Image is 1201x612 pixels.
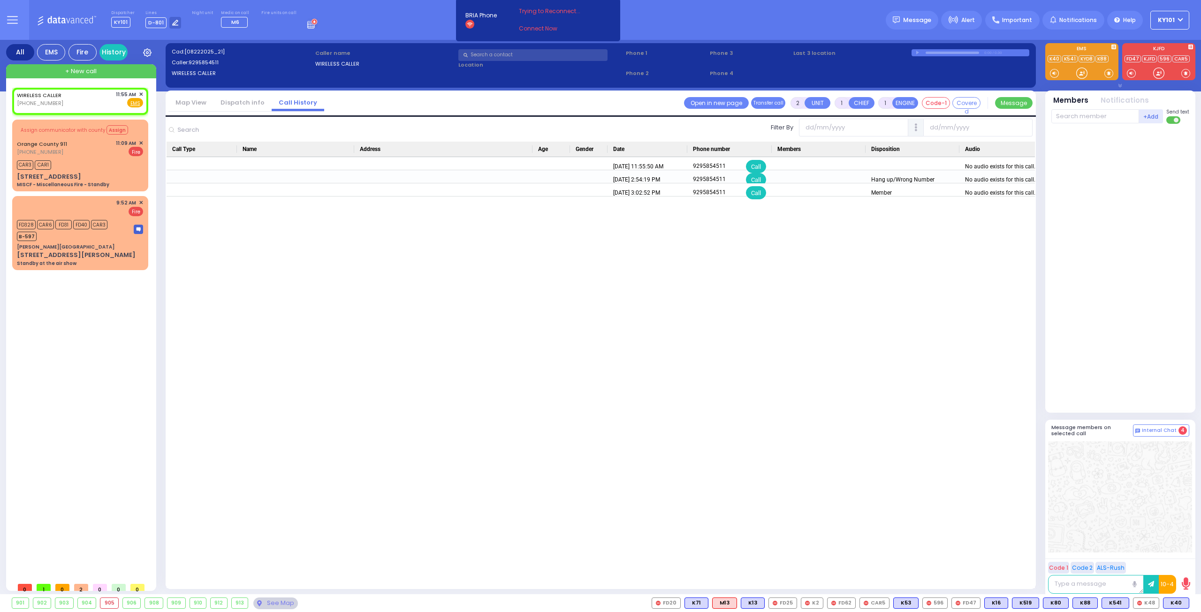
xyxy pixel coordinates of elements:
[116,140,136,147] span: 11:09 AM
[17,140,67,148] a: Orange County 911
[656,601,661,605] img: red-radio-icon.svg
[927,601,931,605] img: red-radio-icon.svg
[123,598,141,608] div: 906
[192,10,213,16] label: Night unit
[1059,16,1097,24] span: Notifications
[746,160,766,173] div: Call
[864,601,868,605] img: red-radio-icon.svg
[1012,597,1039,609] div: K519
[1158,55,1171,62] a: 596
[741,597,765,609] div: K13
[576,146,593,152] span: Gender
[253,597,297,609] div: See map
[1043,597,1069,609] div: K80
[893,16,900,23] img: message.svg
[712,597,737,609] div: M13
[652,597,681,609] div: FD20
[1102,597,1129,609] div: BLS
[172,59,312,67] label: Caller:
[37,220,54,229] span: CAR6
[134,225,143,234] img: message-box.svg
[175,121,303,139] input: Search
[922,97,950,109] button: Code-1
[93,584,107,591] span: 0
[243,146,257,152] span: Name
[74,584,88,591] span: 2
[903,15,931,25] span: Message
[1158,16,1175,24] span: KY101
[684,97,749,109] a: Open in new page
[1142,55,1157,62] a: KJFD
[261,10,296,16] label: Fire units on call
[21,127,106,134] span: Assign communicator with county
[519,7,593,15] span: Trying to Reconnect...
[871,146,900,152] span: Disposition
[167,598,185,608] div: 909
[190,598,206,608] div: 910
[1048,562,1069,574] button: Code 1
[129,147,143,156] span: Fire
[1048,55,1061,62] a: K40
[272,98,324,107] a: Call History
[145,10,182,16] label: Lines
[866,170,959,189] div: Hang up/Wrong Number
[1095,562,1126,574] button: ALS-Rush
[1002,16,1032,24] span: Important
[626,69,707,77] span: Phone 2
[893,597,919,609] div: BLS
[693,186,726,199] div: 9295854511
[184,48,225,55] span: [08222025_21]
[17,160,33,170] span: CAR3
[168,98,213,107] a: Map View
[315,49,456,57] label: Caller name
[710,49,791,57] span: Phone 3
[1071,562,1094,574] button: Code 2
[139,139,143,147] span: ✕
[965,160,1035,173] div: No audio exists for this call.
[859,597,889,609] div: CAR5
[965,187,1035,199] div: No audio exists for this call.
[773,601,777,605] img: red-radio-icon.svg
[221,10,251,16] label: Medic on call
[111,10,135,16] label: Dispatcher
[1051,109,1139,123] input: Search member
[923,119,1033,136] input: dd/mm/yyyy
[1102,597,1129,609] div: K541
[213,98,272,107] a: Dispatch info
[1095,55,1109,62] a: K88
[315,60,456,68] label: WIRELESS CALLER
[130,100,140,107] u: EMS
[145,17,167,28] span: D-801
[91,220,107,229] span: CAR3
[17,148,63,156] span: [PHONE_NUMBER]
[741,597,765,609] div: BLS
[37,14,99,26] img: Logo
[68,44,97,60] div: Fire
[17,91,61,99] a: WIRELESS CALLER
[710,69,791,77] span: Phone 4
[172,146,195,152] span: Call Type
[55,584,69,591] span: 0
[1166,108,1189,115] span: Send text
[1137,601,1142,605] img: red-radio-icon.svg
[360,146,380,152] span: Address
[849,97,874,109] button: CHIEF
[116,91,136,98] span: 11:55 AM
[608,157,687,176] div: [DATE] 11:55:50 AM
[111,17,130,28] span: KY101
[1101,95,1149,106] button: Notifications
[922,597,948,609] div: 596
[893,597,919,609] div: K53
[626,49,707,57] span: Phone 1
[805,601,810,605] img: red-radio-icon.svg
[951,597,981,609] div: FD47
[952,97,981,109] button: Covered
[866,183,959,202] div: Member
[17,250,136,260] div: [STREET_ADDRESS][PERSON_NAME]
[777,146,801,152] span: Members
[99,44,128,60] a: History
[831,601,836,605] img: red-radio-icon.svg
[189,59,219,66] span: 9295854511
[1045,46,1118,53] label: EMS
[1150,11,1189,30] button: KY101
